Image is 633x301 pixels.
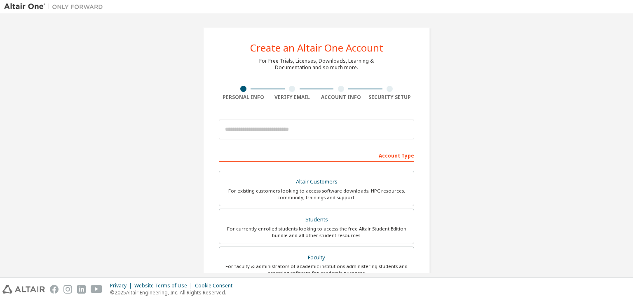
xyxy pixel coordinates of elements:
div: Students [224,214,409,226]
img: altair_logo.svg [2,285,45,294]
img: facebook.svg [50,285,59,294]
div: For currently enrolled students looking to access the free Altair Student Edition bundle and all ... [224,226,409,239]
img: linkedin.svg [77,285,86,294]
div: Cookie Consent [195,282,237,289]
img: Altair One [4,2,107,11]
div: Website Terms of Use [134,282,195,289]
div: Verify Email [268,94,317,101]
div: Altair Customers [224,176,409,188]
p: © 2025 Altair Engineering, Inc. All Rights Reserved. [110,289,237,296]
div: Create an Altair One Account [250,43,383,53]
div: For Free Trials, Licenses, Downloads, Learning & Documentation and so much more. [259,58,374,71]
div: For faculty & administrators of academic institutions administering students and accessing softwa... [224,263,409,276]
div: Security Setup [366,94,415,101]
img: youtube.svg [91,285,103,294]
div: Account Type [219,148,414,162]
div: Personal Info [219,94,268,101]
div: Faculty [224,252,409,263]
img: instagram.svg [63,285,72,294]
div: Privacy [110,282,134,289]
div: For existing customers looking to access software downloads, HPC resources, community, trainings ... [224,188,409,201]
div: Account Info [316,94,366,101]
